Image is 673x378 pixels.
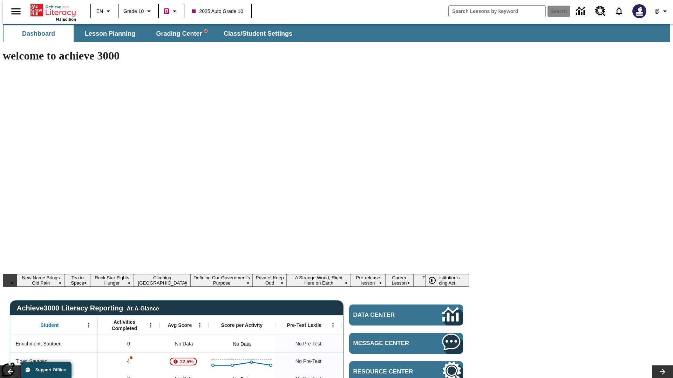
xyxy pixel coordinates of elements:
[156,30,207,38] span: Grading Center
[177,355,197,368] span: 12.5%
[385,274,413,287] button: Slide 9 Career Lesson
[30,2,76,21] div: Home
[287,274,351,287] button: Slide 7 A Strange World, Right Here on Earth
[3,49,469,62] h1: welcome to achieve 3000
[353,311,419,318] span: Data Center
[161,5,182,17] button: Boost Class color is violet red. Change class color
[126,358,131,365] p: 4
[349,333,463,354] a: Message Center
[351,274,385,287] button: Slide 8 Pre-release lesson
[101,319,148,331] span: Activities Completed
[6,1,26,22] button: Open side menu
[204,30,207,33] svg: writing assistant alert
[16,358,48,365] span: Tiger, Sautoen
[253,274,286,287] button: Slide 6 Private! Keep Out!
[159,335,209,352] div: No Data, Enrichment, Sautoen
[572,2,591,21] a: Data Center
[17,274,65,287] button: Slide 1 New Name Brings Old Pain
[3,24,670,42] div: SubNavbar
[98,335,159,352] div: 0, Enrichment, Sautoen
[35,367,66,372] span: Support Offline
[83,320,94,330] button: Open Menu
[342,335,408,352] div: No Data, Enrichment, Sautoen
[3,25,299,42] div: SubNavbar
[75,25,145,42] button: Lesson Planning
[40,322,59,328] span: Student
[353,340,421,347] span: Message Center
[328,320,338,330] button: Open Menu
[96,8,103,15] span: EN
[218,25,298,42] button: Class/Student Settings
[229,337,254,351] div: No Data, Enrichment, Sautoen
[651,5,673,17] button: Profile/Settings
[191,274,253,287] button: Slide 5 Defining Our Government's Purpose
[632,4,646,18] img: Avatar
[425,274,446,287] div: Pause
[654,8,659,15] span: @
[4,25,74,42] button: Dashboard
[159,352,209,370] div: , 12.5%, Attention! This student's Average First Try Score of 12.5% is below 65%, Tiger, Sautoen
[192,8,243,15] span: 2025 Auto Grade 10
[195,320,205,330] button: Open Menu
[610,2,628,20] a: Notifications
[145,320,156,330] button: Open Menu
[30,3,76,17] a: Home
[413,274,469,287] button: Slide 10 The Constitution's Balancing Act
[168,322,192,328] span: Avg Score
[342,352,408,370] div: No Data, Tiger, Sautoen
[121,5,156,17] button: Grade: Grade 10, Select a grade
[123,8,144,15] span: Grade 10
[628,2,651,20] button: Select a new avatar
[287,322,322,328] span: Pre-Test Lexile
[127,304,159,312] div: At-A-Glance
[652,365,673,378] button: Lesson carousel, Next
[591,2,610,21] a: Resource Center, Will open in new tab
[85,30,135,38] span: Lesson Planning
[65,274,90,287] button: Slide 2 Tea in Space
[449,6,545,17] input: search field
[90,274,134,287] button: Slide 3 Rock Star Fights Hunger
[165,7,168,15] span: B
[171,337,196,351] span: No Data
[134,274,191,287] button: Slide 4 Climbing Mount Tai
[98,352,159,370] div: 4, One or more Activity scores may be invalid., Tiger, Sautoen
[17,304,159,312] span: Achieve3000 Literacy Reporting
[221,322,263,328] span: Score per Activity
[349,304,463,325] a: Data Center
[224,30,292,38] span: Class/Student Settings
[56,17,76,21] span: NJ Edition
[127,340,130,348] span: 0
[353,368,421,375] span: Resource Center
[425,274,439,287] button: Pause
[295,340,321,348] span: No Pre-Test, Enrichment, Sautoen
[147,25,217,42] button: Grading Center
[22,30,55,38] span: Dashboard
[16,340,62,348] span: Enrichment, Sautoen
[21,362,72,378] button: Support Offline
[93,5,116,17] button: Language: EN, Select a language
[295,358,321,365] span: No Pre-Test, Tiger, Sautoen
